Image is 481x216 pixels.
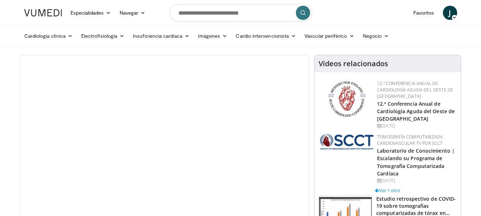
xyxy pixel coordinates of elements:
[381,178,395,184] font: [DATE]
[377,80,453,99] a: 12.ª Conferencia Anual de Cardiología Aguda del Oeste de [GEOGRAPHIC_DATA]
[449,7,451,18] font: J
[133,33,182,39] font: Insuficiencia cardiaca
[381,123,395,129] font: [DATE]
[377,147,455,177] a: Laboratorio de Conocimiento | Escalando su Programa de Tomografía Computarizada Cardíaca
[70,10,104,16] font: Especialidades
[443,6,457,20] a: J
[66,6,115,20] a: Especialidades
[327,80,367,118] img: 0954f259-7907-4053-a817-32a96463ecc8.png.150x105_q85_autocrop_double_scale_upscale_version-0.2.png
[409,6,439,20] a: Favoritos
[363,33,382,39] font: Negocio
[377,100,455,122] a: 12.ª Conferencia Anual de Cardiología Aguda del Oeste de [GEOGRAPHIC_DATA]
[120,10,138,16] font: Navegar
[236,33,289,39] font: Cardio intervencionista
[169,4,312,21] input: Buscar temas, intervenciones
[24,9,62,16] img: Logotipo de VuMedi
[319,59,388,68] font: Vídeos relacionados
[413,10,434,16] font: Favoritos
[24,33,66,39] font: Cardiología clínica
[379,187,400,194] font: Ver 1 otro
[359,29,393,43] a: Negocio
[304,33,347,39] font: Vascular periférico
[20,29,77,43] a: Cardiología clínica
[198,33,220,39] font: Imágenes
[115,6,150,20] a: Navegar
[231,29,300,43] a: Cardio intervencionista
[129,29,194,43] a: Insuficiencia cardiaca
[81,33,117,39] font: Electrofisiología
[77,29,129,43] a: Electrofisiología
[320,134,373,149] img: 51a70120-4f25-49cc-93a4-67582377e75f.png.150x105_q85_autocrop_double_scale_upscale_version-0.2.png
[377,134,443,146] a: Tomografía computarizada cardiovascular TV por SCCT
[375,187,400,194] a: Ver 1 otro
[300,29,358,43] a: Vascular periférico
[194,29,232,43] a: Imágenes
